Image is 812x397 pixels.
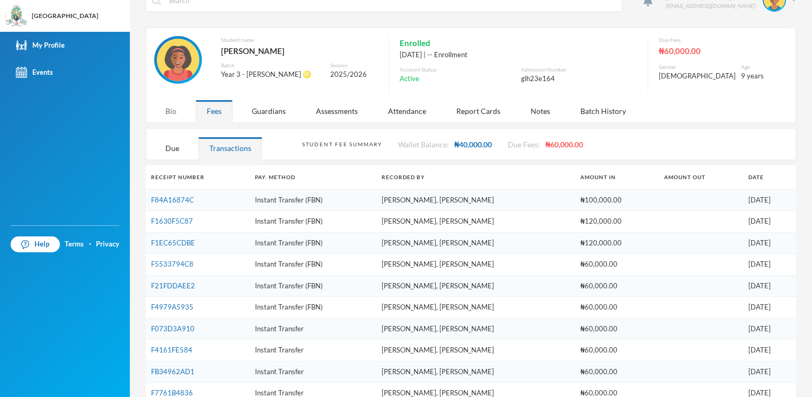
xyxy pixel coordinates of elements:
div: Gender [659,63,736,71]
span: Due Fees: [508,140,540,149]
span: ₦40,000.00 [454,140,492,149]
span: Wallet Balance: [398,140,449,149]
td: Instant Transfer (FBN) [250,297,376,319]
a: F4161FE584 [151,346,192,354]
td: ₦60,000.00 [575,340,659,361]
div: Guardians [241,100,297,122]
div: Admission Number [521,66,637,74]
span: Active [400,74,419,84]
td: [PERSON_NAME], [PERSON_NAME] [376,275,575,297]
th: Amount In [575,165,659,189]
div: Student Fee Summary [302,140,382,148]
td: [PERSON_NAME], [PERSON_NAME] [376,254,575,276]
div: Age [741,63,772,71]
td: Instant Transfer [250,361,376,383]
td: Instant Transfer [250,340,376,361]
div: [GEOGRAPHIC_DATA] [32,11,99,21]
a: F84A16874C [151,196,194,204]
div: Notes [519,100,561,122]
th: Receipt Number [146,165,250,189]
a: F7761B4836 [151,389,193,397]
a: Terms [65,239,84,250]
div: glh23e164 [521,74,637,84]
div: Student name [221,36,378,44]
td: [PERSON_NAME], [PERSON_NAME] [376,189,575,211]
div: Account Status [400,66,516,74]
div: Assessments [305,100,369,122]
td: [PERSON_NAME], [PERSON_NAME] [376,232,575,254]
img: logo [6,6,27,27]
a: F1630F5C87 [151,217,193,225]
div: [PERSON_NAME] [221,44,378,58]
span: ₦60,000.00 [545,140,583,149]
a: F4979A5935 [151,303,193,311]
div: Report Cards [445,100,511,122]
td: [DATE] [743,361,796,383]
td: ₦100,000.00 [575,189,659,211]
span: Enrolled [400,36,430,50]
div: Year 3 - [PERSON_NAME] ♌️ [221,69,322,80]
div: Due [154,137,190,160]
td: ₦60,000.00 [575,361,659,383]
td: [PERSON_NAME], [PERSON_NAME] [376,318,575,340]
th: Date [743,165,796,189]
div: Fees [196,100,233,122]
td: ₦60,000.00 [575,275,659,297]
div: 2025/2026 [330,69,378,80]
td: Instant Transfer [250,318,376,340]
a: F21FDDAEE2 [151,281,195,290]
div: · [89,239,91,250]
a: F5533794C8 [151,260,193,268]
a: F073D3A910 [151,324,195,333]
div: ₦60,000.00 [659,44,772,58]
div: Transactions [198,137,262,160]
div: [DATE] | -- Enrollment [400,50,637,60]
a: F1EC65CDBE [151,239,195,247]
a: FB34962AD1 [151,367,195,376]
div: [EMAIL_ADDRESS][DOMAIN_NAME] [666,2,755,10]
td: [DATE] [743,254,796,276]
td: [DATE] [743,232,796,254]
img: STUDENT [157,39,199,81]
div: [DEMOGRAPHIC_DATA] [659,71,736,82]
td: Instant Transfer (FBN) [250,211,376,233]
td: [PERSON_NAME], [PERSON_NAME] [376,297,575,319]
td: Instant Transfer (FBN) [250,275,376,297]
td: ₦60,000.00 [575,254,659,276]
div: Batch [221,61,322,69]
td: Instant Transfer (FBN) [250,232,376,254]
th: Recorded By [376,165,575,189]
td: [DATE] [743,189,796,211]
th: Pay. Method [250,165,376,189]
div: Session [330,61,378,69]
th: Amount Out [659,165,743,189]
td: [DATE] [743,340,796,361]
td: [PERSON_NAME], [PERSON_NAME] [376,361,575,383]
a: Help [11,236,60,252]
div: Due Fees [659,36,772,44]
td: Instant Transfer (FBN) [250,189,376,211]
td: [PERSON_NAME], [PERSON_NAME] [376,340,575,361]
td: [DATE] [743,211,796,233]
td: [DATE] [743,297,796,319]
td: ₦60,000.00 [575,297,659,319]
div: My Profile [16,40,65,51]
td: [DATE] [743,275,796,297]
td: [DATE] [743,318,796,340]
div: Batch History [569,100,637,122]
td: ₦120,000.00 [575,211,659,233]
div: Bio [154,100,188,122]
a: Privacy [96,239,119,250]
div: Events [16,67,53,78]
td: ₦120,000.00 [575,232,659,254]
div: Attendance [377,100,437,122]
td: [PERSON_NAME], [PERSON_NAME] [376,211,575,233]
td: Instant Transfer (FBN) [250,254,376,276]
td: ₦60,000.00 [575,318,659,340]
div: 9 years [741,71,772,82]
